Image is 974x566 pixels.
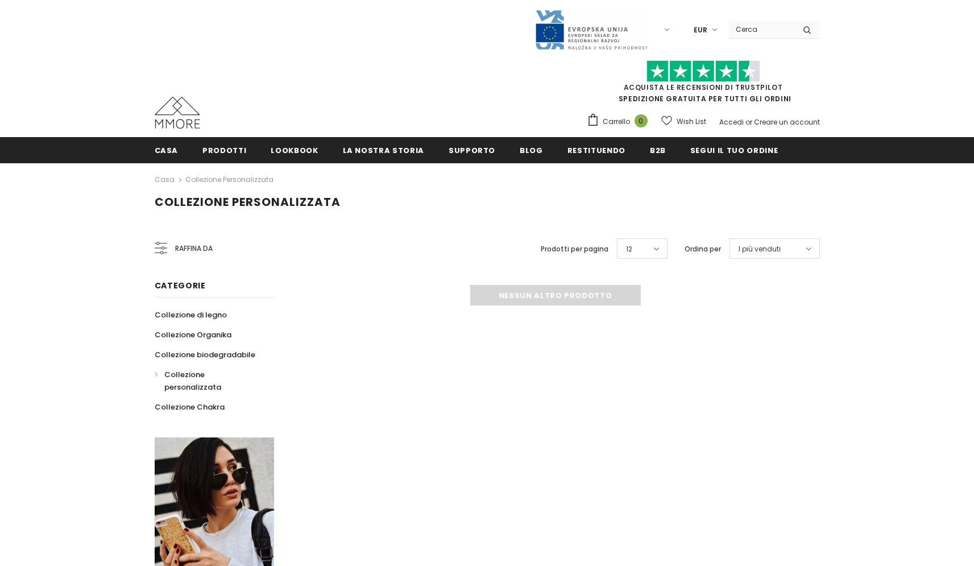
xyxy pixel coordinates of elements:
[202,137,246,163] a: Prodotti
[677,116,706,127] span: Wish List
[155,325,231,345] a: Collezione Organika
[155,137,179,163] a: Casa
[155,280,206,291] span: Categorie
[343,145,424,156] span: La nostra storia
[271,145,318,156] span: Lookbook
[541,243,608,255] label: Prodotti per pagina
[587,65,820,104] span: SPEDIZIONE GRATUITA PER TUTTI GLI ORDINI
[626,243,632,255] span: 12
[685,243,721,255] label: Ordina per
[661,111,706,131] a: Wish List
[739,243,781,255] span: I più venduti
[587,113,653,130] a: Carrello 0
[343,137,424,163] a: La nostra storia
[164,369,221,393] span: Collezione personalizzata
[155,309,227,320] span: Collezione di legno
[155,329,231,340] span: Collezione Organika
[271,137,318,163] a: Lookbook
[155,365,262,397] a: Collezione personalizzata
[155,194,341,210] span: Collezione personalizzata
[155,345,255,365] a: Collezione biodegradabile
[520,137,543,163] a: Blog
[155,145,179,156] span: Casa
[603,116,630,127] span: Carrello
[202,145,246,156] span: Prodotti
[520,145,543,156] span: Blog
[646,60,760,82] img: Fidati di Pilot Stars
[175,242,213,255] span: Raffina da
[449,137,495,163] a: supporto
[185,175,273,184] a: Collezione personalizzata
[155,402,225,412] span: Collezione Chakra
[534,9,648,51] img: Javni Razpis
[729,21,794,38] input: Search Site
[624,82,783,92] a: Acquista le recensioni di TrustPilot
[155,305,227,325] a: Collezione di legno
[534,24,648,34] a: Javni Razpis
[650,145,666,156] span: B2B
[155,173,175,187] a: Casa
[694,24,707,36] span: EUR
[449,145,495,156] span: supporto
[754,117,820,127] a: Creare un account
[567,137,625,163] a: Restituendo
[155,349,255,360] span: Collezione biodegradabile
[690,137,778,163] a: Segui il tuo ordine
[745,117,752,127] span: or
[567,145,625,156] span: Restituendo
[719,117,744,127] a: Accedi
[155,397,225,417] a: Collezione Chakra
[155,97,200,129] img: Casi MMORE
[650,137,666,163] a: B2B
[635,114,648,127] span: 0
[690,145,778,156] span: Segui il tuo ordine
